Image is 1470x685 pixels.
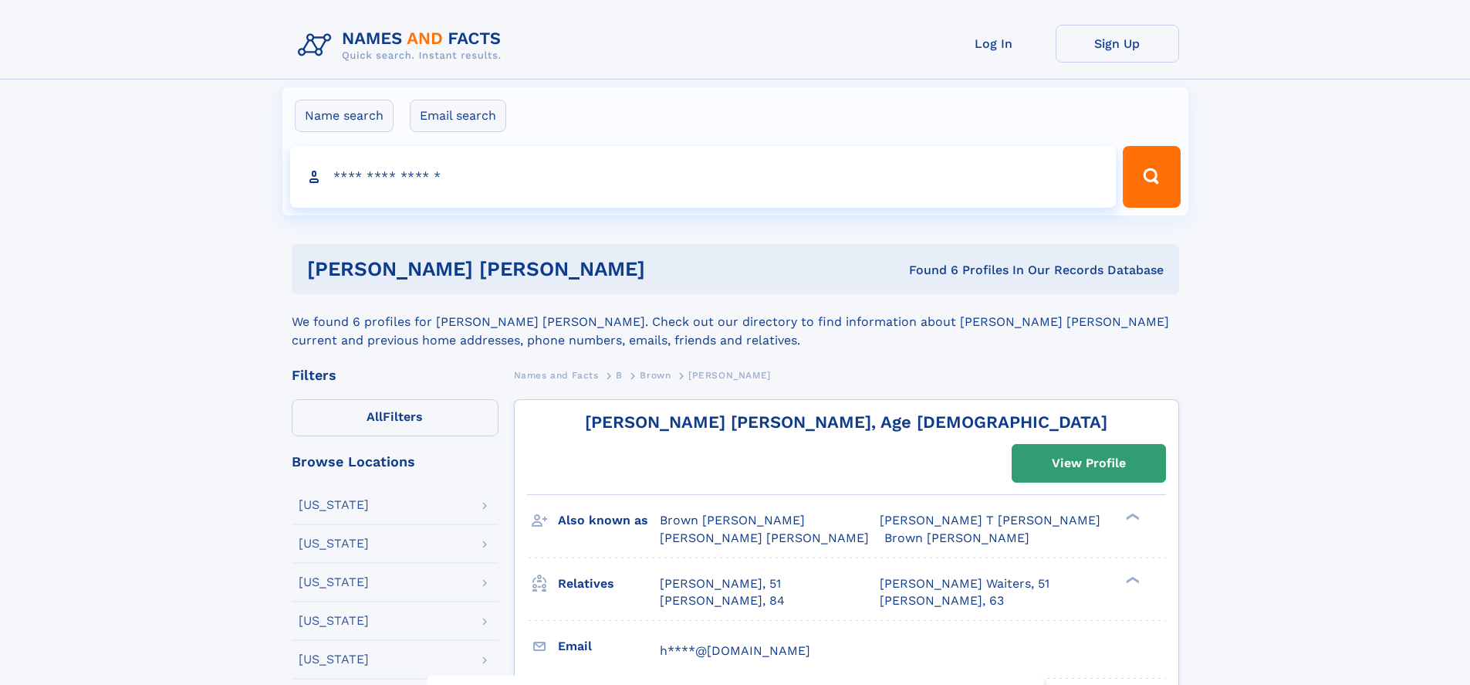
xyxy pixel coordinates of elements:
[1122,512,1141,522] div: ❯
[299,537,369,550] div: [US_STATE]
[1056,25,1179,63] a: Sign Up
[295,100,394,132] label: Name search
[307,259,777,279] h1: [PERSON_NAME] [PERSON_NAME]
[299,653,369,666] div: [US_STATE]
[292,294,1179,350] div: We found 6 profiles for [PERSON_NAME] [PERSON_NAME]. Check out our directory to find information ...
[777,262,1164,279] div: Found 6 Profiles In Our Records Database
[616,365,623,385] a: B
[292,399,498,436] label: Filters
[290,146,1117,208] input: search input
[299,615,369,627] div: [US_STATE]
[367,409,383,424] span: All
[640,365,671,385] a: Brown
[660,531,869,545] span: [PERSON_NAME] [PERSON_NAME]
[880,575,1049,592] a: [PERSON_NAME] Waiters, 51
[688,370,771,381] span: [PERSON_NAME]
[1122,575,1141,585] div: ❯
[292,455,498,469] div: Browse Locations
[1123,146,1180,208] button: Search Button
[640,370,671,381] span: Brown
[514,365,599,385] a: Names and Facts
[880,513,1100,527] span: [PERSON_NAME] T [PERSON_NAME]
[558,507,660,534] h3: Also known as
[660,575,781,592] a: [PERSON_NAME], 51
[1012,445,1165,482] a: View Profile
[880,592,1004,609] a: [PERSON_NAME], 63
[558,633,660,660] h3: Email
[585,412,1107,432] a: [PERSON_NAME] [PERSON_NAME], Age [DEMOGRAPHIC_DATA]
[299,576,369,588] div: [US_STATE]
[1052,446,1126,481] div: View Profile
[660,513,805,527] span: Brown [PERSON_NAME]
[932,25,1056,63] a: Log In
[410,100,506,132] label: Email search
[558,571,660,597] h3: Relatives
[292,368,498,382] div: Filters
[299,499,369,511] div: [US_STATE]
[884,531,1029,545] span: Brown [PERSON_NAME]
[616,370,623,381] span: B
[660,592,785,609] a: [PERSON_NAME], 84
[292,25,514,66] img: Logo Names and Facts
